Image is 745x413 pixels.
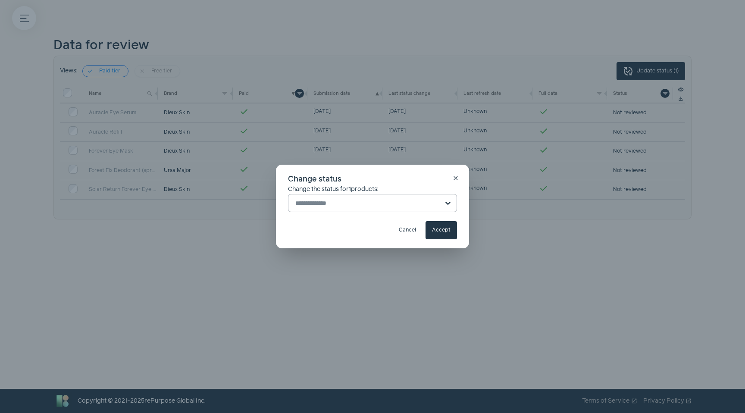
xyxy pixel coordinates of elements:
button: Cancel [392,221,423,239]
span: close [452,175,459,182]
button: close [450,172,462,184]
div: Change the status for 1 products: [288,185,457,212]
button: Accept [426,221,457,239]
h3: Change status [288,174,457,185]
